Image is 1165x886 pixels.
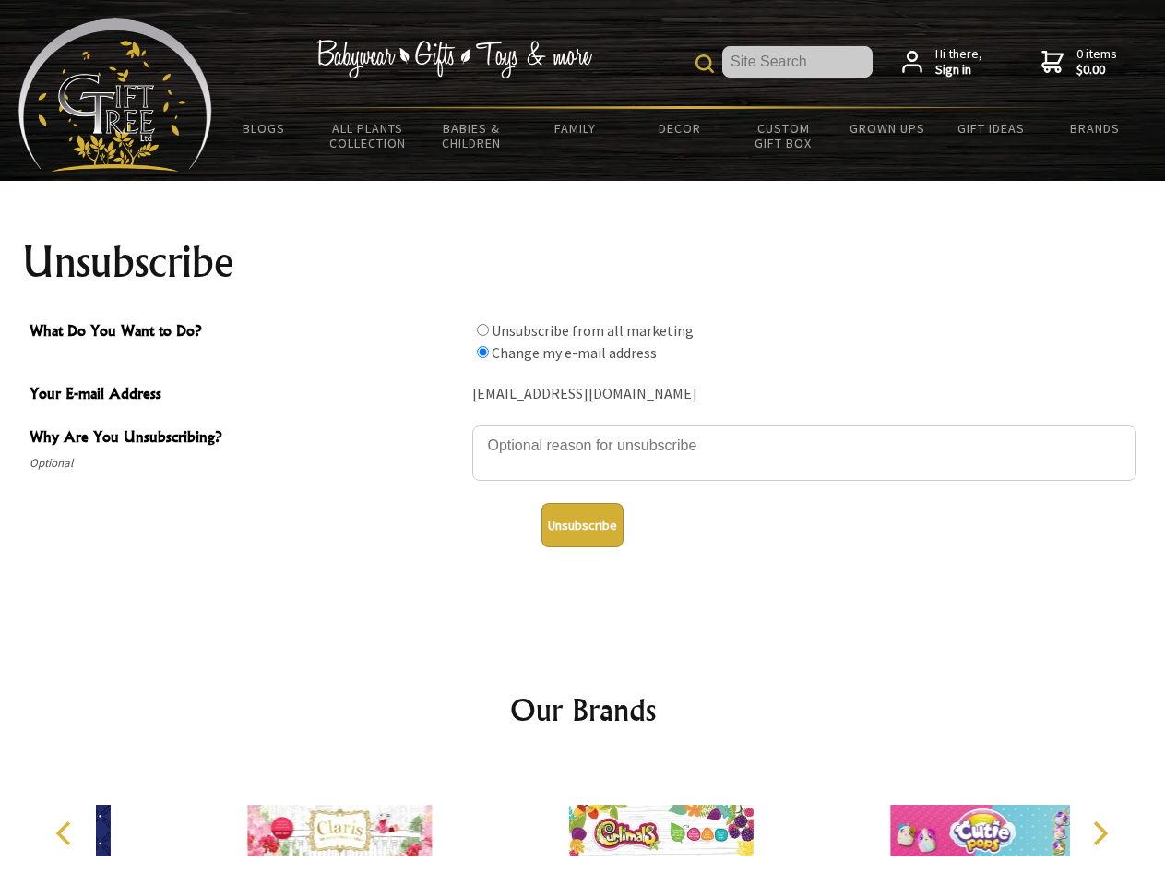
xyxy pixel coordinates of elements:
[30,319,463,346] span: What Do You Want to Do?
[935,62,982,78] strong: Sign in
[835,109,939,148] a: Grown Ups
[492,321,694,340] label: Unsubscribe from all marketing
[731,109,836,162] a: Custom Gift Box
[1079,813,1120,854] button: Next
[37,688,1129,732] h2: Our Brands
[1041,46,1117,78] a: 0 items$0.00
[472,425,1136,481] textarea: Why Are You Unsubscribing?
[695,54,714,73] img: product search
[316,109,421,162] a: All Plants Collection
[420,109,524,162] a: Babies & Children
[22,240,1144,284] h1: Unsubscribe
[315,40,592,78] img: Babywear - Gifts - Toys & more
[477,346,489,358] input: What Do You Want to Do?
[18,18,212,172] img: Babyware - Gifts - Toys and more...
[902,46,982,78] a: Hi there,Sign in
[935,46,982,78] span: Hi there,
[30,425,463,452] span: Why Are You Unsubscribing?
[627,109,731,148] a: Decor
[492,343,657,362] label: Change my e-mail address
[1076,62,1117,78] strong: $0.00
[46,813,87,854] button: Previous
[212,109,316,148] a: BLOGS
[1076,45,1117,78] span: 0 items
[939,109,1043,148] a: Gift Ideas
[30,382,463,409] span: Your E-mail Address
[477,324,489,336] input: What Do You Want to Do?
[30,452,463,474] span: Optional
[1043,109,1147,148] a: Brands
[541,503,624,547] button: Unsubscribe
[722,46,873,78] input: Site Search
[472,380,1136,409] div: [EMAIL_ADDRESS][DOMAIN_NAME]
[524,109,628,148] a: Family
